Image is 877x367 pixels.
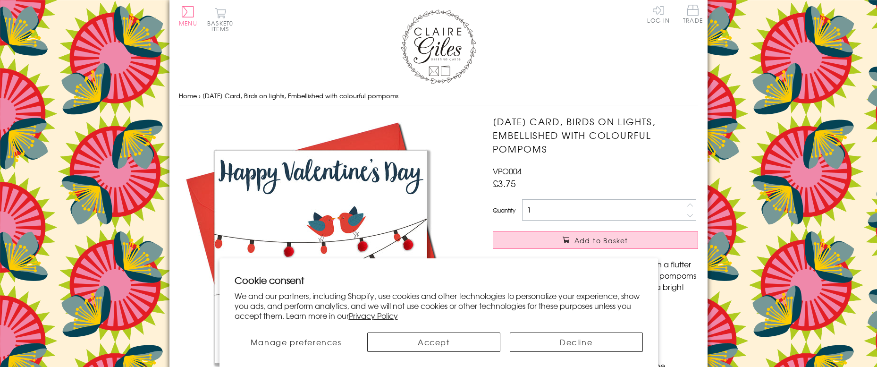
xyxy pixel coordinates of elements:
[647,5,670,23] a: Log In
[510,333,643,352] button: Decline
[493,115,698,155] h1: [DATE] Card, Birds on lights, Embellished with colourful pompoms
[574,236,628,245] span: Add to Basket
[207,8,233,32] button: Basket0 items
[211,19,233,33] span: 0 items
[251,336,342,348] span: Manage preferences
[401,9,476,84] img: Claire Giles Greetings Cards
[349,310,398,321] a: Privacy Policy
[493,177,516,190] span: £3.75
[235,273,643,287] h2: Cookie consent
[235,333,358,352] button: Manage preferences
[179,6,197,26] button: Menu
[367,333,500,352] button: Accept
[179,19,197,27] span: Menu
[235,291,643,320] p: We and our partners, including Shopify, use cookies and other technologies to personalize your ex...
[493,231,698,249] button: Add to Basket
[493,206,515,214] label: Quantity
[202,91,398,100] span: [DATE] Card, Birds on lights, Embellished with colourful pompoms
[179,91,197,100] a: Home
[179,86,698,106] nav: breadcrumbs
[199,91,201,100] span: ›
[683,5,703,23] span: Trade
[683,5,703,25] a: Trade
[493,165,522,177] span: VPO004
